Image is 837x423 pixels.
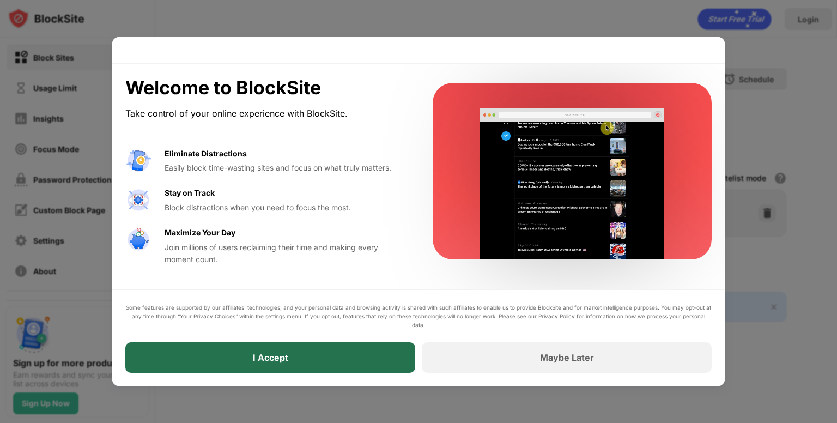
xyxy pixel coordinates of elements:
div: Block distractions when you need to focus the most. [165,202,407,214]
img: value-avoid-distractions.svg [125,148,151,174]
div: Maximize Your Day [165,227,235,239]
img: value-focus.svg [125,187,151,213]
div: Welcome to BlockSite [125,77,407,99]
div: Some features are supported by our affiliates’ technologies, and your personal data and browsing ... [125,303,712,329]
div: Maybe Later [540,352,594,363]
div: Stay on Track [165,187,215,199]
div: Take control of your online experience with BlockSite. [125,106,407,122]
img: value-safe-time.svg [125,227,151,253]
div: I Accept [253,352,288,363]
div: Join millions of users reclaiming their time and making every moment count. [165,241,407,266]
div: Eliminate Distractions [165,148,247,160]
a: Privacy Policy [538,313,575,319]
div: Easily block time-wasting sites and focus on what truly matters. [165,162,407,174]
